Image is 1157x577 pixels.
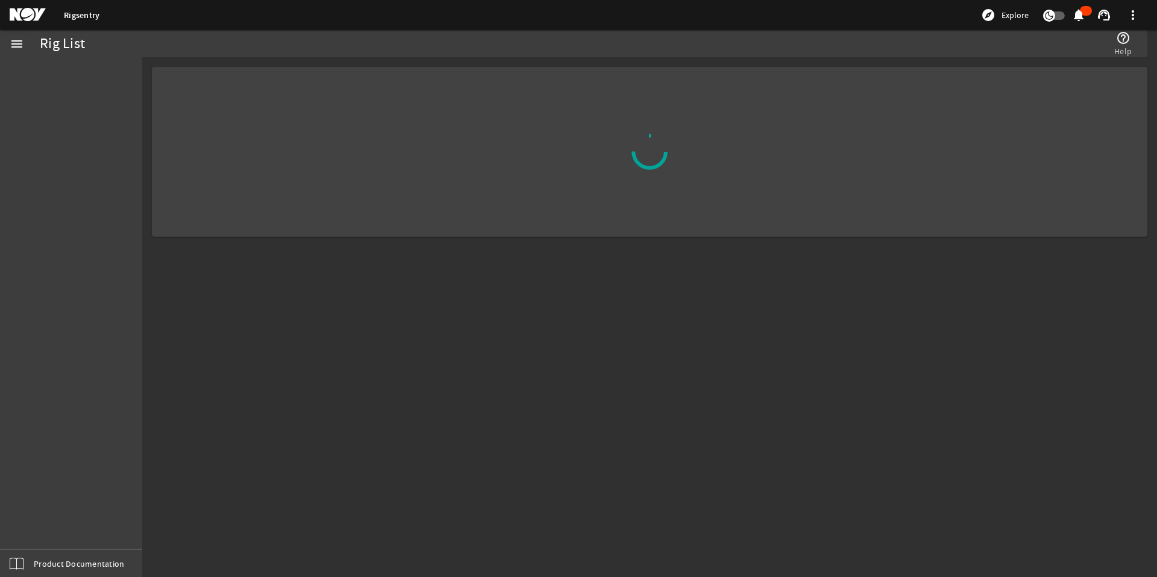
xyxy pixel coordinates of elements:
a: Rigsentry [64,10,99,21]
mat-icon: menu [10,37,24,51]
button: Explore [976,5,1033,25]
mat-icon: support_agent [1097,8,1111,22]
div: Rig List [40,38,85,50]
mat-icon: explore [981,8,996,22]
mat-icon: help_outline [1116,31,1130,45]
span: Help [1114,45,1132,57]
span: Explore [1002,9,1029,21]
button: more_vert [1118,1,1147,30]
span: Product Documentation [34,558,124,570]
mat-icon: notifications [1071,8,1086,22]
